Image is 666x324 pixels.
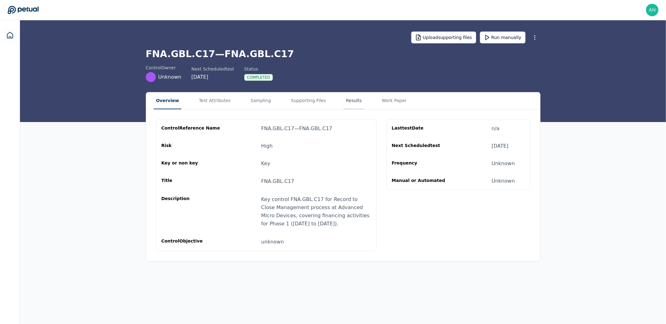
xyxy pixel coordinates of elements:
div: control Owner [146,65,181,71]
div: [DATE] [492,142,509,150]
div: control Reference Name [161,125,221,132]
div: control Objective [161,238,221,246]
div: Title [161,177,221,185]
div: Next Scheduled test [191,66,234,72]
div: Last test Date [392,125,452,132]
button: Results [343,92,364,109]
div: High [261,142,273,150]
button: Uploadsupporting files [411,32,476,43]
div: Unknown [492,160,515,167]
button: Test Attributes [196,92,233,109]
button: Sampling [248,92,274,109]
a: Go to Dashboard [7,6,39,14]
h1: FNA.GBL.C17 — FNA.GBL.C17 [146,48,540,60]
div: Manual or Automated [392,177,452,185]
span: FNA.GBL.C17 [261,178,294,184]
div: [DATE] [191,73,234,81]
span: Unknown [158,73,181,81]
div: FNA.GBL.C17 — FNA.GBL.C17 [261,125,333,132]
div: Description [161,195,221,228]
a: Dashboard [2,28,17,43]
div: Completed [244,74,273,81]
div: n/a [492,125,500,132]
div: Frequency [392,160,452,167]
div: Risk [161,142,221,150]
img: andrew+amd@petual.ai [646,4,659,16]
button: More Options [529,32,540,43]
div: Next Scheduled test [392,142,452,150]
div: Key control FNA.GBL.C17 for Record to Close Management process at Advanced Micro Devices, coverin... [261,195,371,228]
button: Work Paper [379,92,409,109]
div: Status [244,66,273,72]
div: Key or non key [161,160,221,167]
button: Overview [154,92,182,109]
div: Unknown [492,177,515,185]
div: Key [261,160,270,167]
button: Run manually [480,32,525,43]
button: Supporting Files [289,92,328,109]
div: unknown [261,238,371,246]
